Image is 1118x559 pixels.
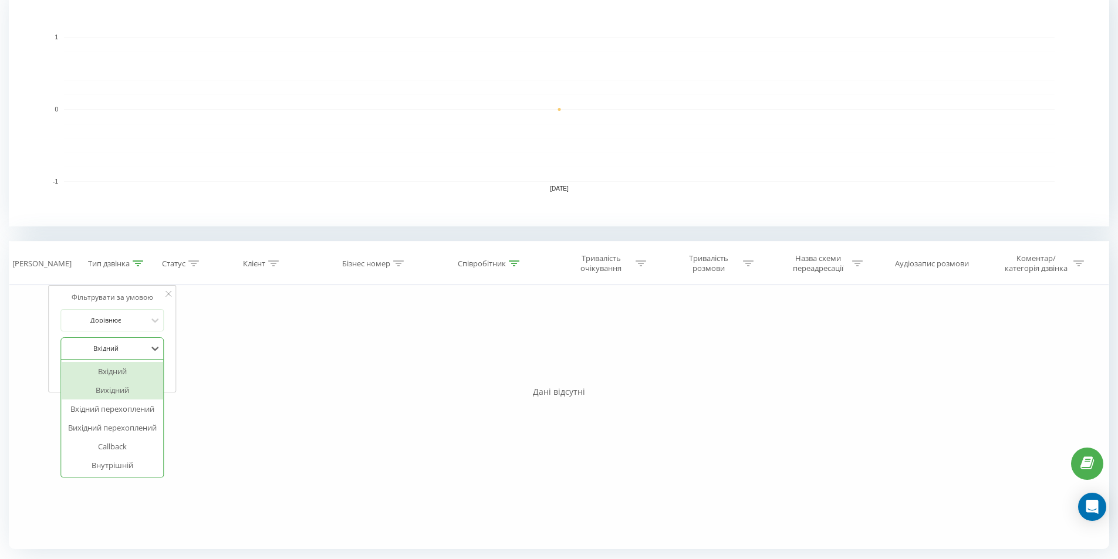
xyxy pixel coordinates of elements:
[9,386,1109,398] div: Дані відсутні
[677,253,740,273] div: Тривалість розмови
[458,259,506,269] div: Співробітник
[61,381,163,399] div: Вихідний
[60,292,164,303] div: Фільтрувати за умовою
[61,418,163,437] div: Вихідний перехоплений
[243,259,265,269] div: Клієнт
[895,259,969,269] div: Аудіозапис розмови
[570,253,633,273] div: Тривалість очікування
[342,259,390,269] div: Бізнес номер
[55,34,58,40] text: 1
[61,399,163,418] div: Вхідний перехоплений
[61,456,163,475] div: Внутрішній
[61,362,163,381] div: Вхідний
[162,259,185,269] div: Статус
[786,253,849,273] div: Назва схеми переадресації
[53,178,58,185] text: -1
[550,185,569,192] text: [DATE]
[61,437,163,456] div: Callback
[1002,253,1070,273] div: Коментар/категорія дзвінка
[12,259,72,269] div: [PERSON_NAME]
[88,259,130,269] div: Тип дзвінка
[55,106,58,113] text: 0
[1078,493,1106,521] div: Open Intercom Messenger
